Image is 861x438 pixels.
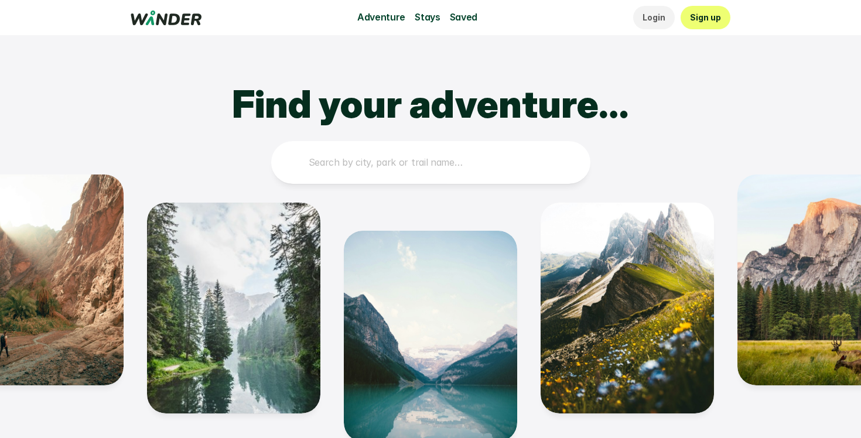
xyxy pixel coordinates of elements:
[450,10,477,25] p: Saved
[681,6,730,29] a: Sign up
[357,10,405,25] p: Adventure
[415,10,440,25] p: Stays
[633,6,675,29] a: Login
[43,82,818,127] h1: Find your adventure…
[309,155,576,170] p: Search by city, park or trail name…
[271,141,590,184] a: Search by city, park or trail name…
[690,11,721,24] p: Sign up
[643,11,665,24] p: Login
